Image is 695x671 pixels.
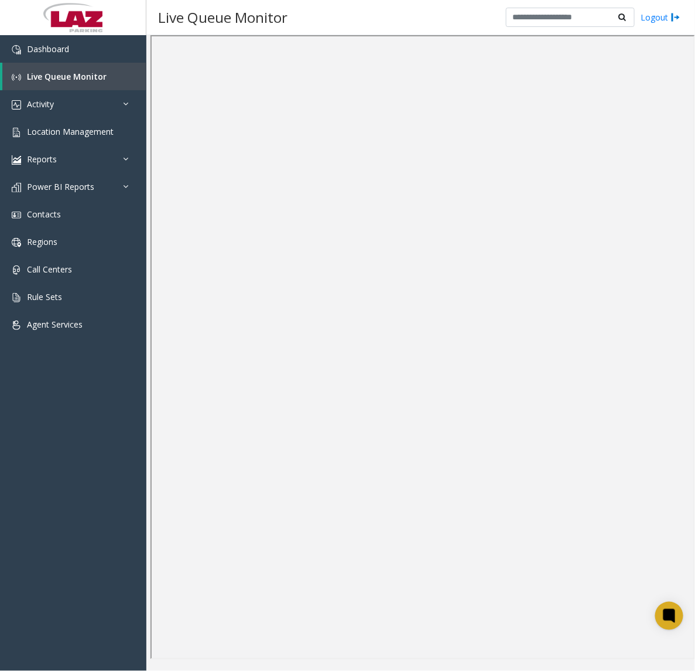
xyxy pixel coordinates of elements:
[27,98,54,110] span: Activity
[27,71,107,82] span: Live Queue Monitor
[27,291,62,302] span: Rule Sets
[12,293,21,302] img: 'icon'
[12,238,21,247] img: 'icon'
[12,210,21,220] img: 'icon'
[27,236,57,247] span: Regions
[12,100,21,110] img: 'icon'
[12,128,21,137] img: 'icon'
[27,264,72,275] span: Call Centers
[27,154,57,165] span: Reports
[152,3,293,32] h3: Live Queue Monitor
[27,126,114,137] span: Location Management
[27,319,83,330] span: Agent Services
[27,43,69,55] span: Dashboard
[27,209,61,220] span: Contacts
[641,11,680,23] a: Logout
[12,45,21,55] img: 'icon'
[12,155,21,165] img: 'icon'
[12,183,21,192] img: 'icon'
[671,11,680,23] img: logout
[12,265,21,275] img: 'icon'
[12,73,21,82] img: 'icon'
[2,63,146,90] a: Live Queue Monitor
[27,181,94,192] span: Power BI Reports
[12,321,21,330] img: 'icon'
